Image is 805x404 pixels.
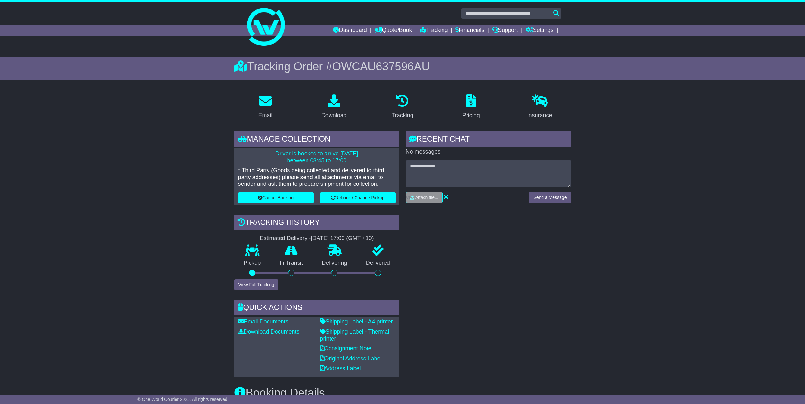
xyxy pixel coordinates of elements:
a: Shipping Label - A4 printer [320,318,393,325]
div: Tracking [392,111,413,120]
p: Delivering [313,260,357,267]
p: In Transit [270,260,313,267]
a: Insurance [523,92,556,122]
span: OWCAU637596AU [332,60,430,73]
a: Quote/Book [375,25,412,36]
div: Manage collection [234,131,399,148]
a: Pricing [458,92,484,122]
div: Insurance [527,111,552,120]
button: Send a Message [529,192,571,203]
a: Tracking [387,92,417,122]
a: Email [254,92,276,122]
a: Address Label [320,365,361,371]
p: Pickup [234,260,270,267]
div: Download [321,111,347,120]
a: Settings [526,25,554,36]
a: Tracking [420,25,448,36]
a: Consignment Note [320,345,372,352]
a: Shipping Label - Thermal printer [320,329,389,342]
a: Dashboard [333,25,367,36]
p: * Third Party (Goods being collected and delivered to third party addresses) please send all atta... [238,167,396,188]
span: © One World Courier 2025. All rights reserved. [137,397,229,402]
div: Quick Actions [234,300,399,317]
p: No messages [406,148,571,155]
button: View Full Tracking [234,279,278,290]
div: Tracking Order # [234,60,571,73]
div: Email [258,111,272,120]
div: RECENT CHAT [406,131,571,148]
a: Original Address Label [320,355,382,362]
p: Delivered [356,260,399,267]
div: Estimated Delivery - [234,235,399,242]
p: Driver is booked to arrive [DATE] between 03:45 to 17:00 [238,150,396,164]
div: [DATE] 17:00 (GMT +10) [311,235,374,242]
a: Support [492,25,518,36]
a: Email Documents [238,318,288,325]
a: Download Documents [238,329,300,335]
button: Rebook / Change Pickup [320,192,396,203]
div: Tracking history [234,215,399,232]
button: Cancel Booking [238,192,314,203]
a: Download [317,92,351,122]
a: Financials [455,25,484,36]
h3: Booking Details [234,387,571,399]
div: Pricing [462,111,480,120]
